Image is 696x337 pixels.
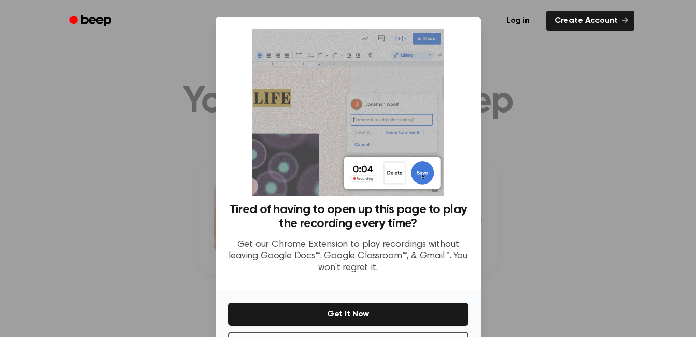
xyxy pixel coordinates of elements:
a: Log in [496,9,540,33]
a: Beep [62,11,121,31]
h3: Tired of having to open up this page to play the recording every time? [228,203,468,231]
p: Get our Chrome Extension to play recordings without leaving Google Docs™, Google Classroom™, & Gm... [228,239,468,274]
a: Create Account [546,11,634,31]
img: Beep extension in action [252,29,444,196]
button: Get It Now [228,303,468,326]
